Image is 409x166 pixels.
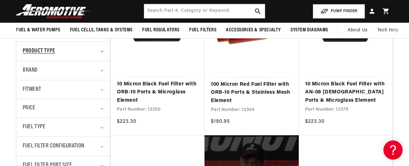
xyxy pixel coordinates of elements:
[14,4,94,19] img: Aeromotive
[348,28,368,33] span: About Us
[23,85,41,94] span: Fitment
[70,27,133,34] span: Fuel Cells, Tanks & Systems
[65,23,137,38] summary: Fuel Cells, Tanks & Systems
[23,66,38,75] span: Brand
[23,137,104,156] summary: Fuel Filter Configuration (0 selected)
[305,80,386,105] a: 10 Micron Black Fuel Filter with AN-08 [DEMOGRAPHIC_DATA] Ports & Microglass Element
[23,118,104,137] summary: Fuel Type (1 selected)
[16,27,60,34] span: Fuel & Water Pumps
[137,23,184,38] summary: Fuel Regulators
[23,42,104,61] summary: Product type (0 selected)
[377,27,398,34] span: Tech Help
[226,27,281,34] span: Accessories & Specialty
[251,4,265,18] button: search button
[221,23,286,38] summary: Accessories & Specialty
[23,99,104,117] summary: Price
[117,80,198,105] a: 10 Micron Black Fuel Filter with ORB-10 Ports & Microglass Element
[343,23,373,38] a: About Us
[142,27,180,34] span: Fuel Regulators
[23,123,45,132] span: Fuel Type
[189,27,216,34] span: Fuel Filters
[11,23,65,38] summary: Fuel & Water Pumps
[290,27,328,34] span: System Diagrams
[286,23,333,38] summary: System Diagrams
[184,23,221,38] summary: Fuel Filters
[23,61,104,80] summary: Brand (0 selected)
[23,80,104,99] summary: Fitment (0 selected)
[373,23,403,38] summary: Tech Help
[313,4,365,19] button: PUMP FINDER
[23,142,84,151] span: Fuel Filter Configuration
[144,4,265,18] input: Search by Part Number, Category or Keyword
[23,47,55,56] span: Product type
[23,104,35,113] span: Price
[211,81,292,105] a: 100 Micron Red Fuel Filter with ORB-10 Ports & Stainless Mesh Element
